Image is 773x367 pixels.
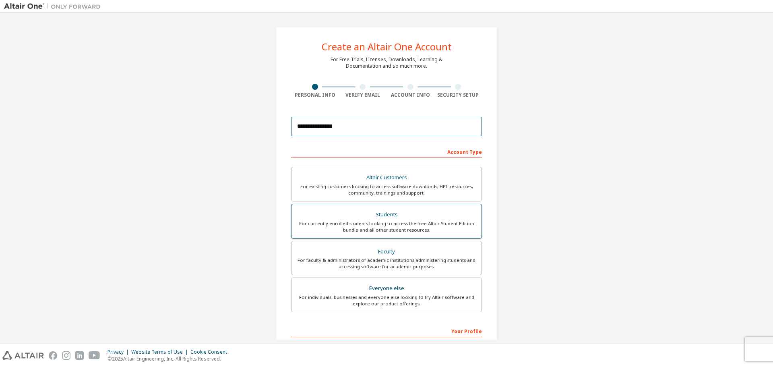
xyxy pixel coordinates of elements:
img: altair_logo.svg [2,351,44,360]
div: Altair Customers [296,172,477,183]
div: For currently enrolled students looking to access the free Altair Student Edition bundle and all ... [296,220,477,233]
div: For existing customers looking to access software downloads, HPC resources, community, trainings ... [296,183,477,196]
p: © 2025 Altair Engineering, Inc. All Rights Reserved. [107,355,232,362]
div: For Free Trials, Licenses, Downloads, Learning & Documentation and so much more. [331,56,442,69]
img: linkedin.svg [75,351,84,360]
img: youtube.svg [89,351,100,360]
div: Personal Info [291,92,339,98]
div: Everyone else [296,283,477,294]
img: Altair One [4,2,105,10]
div: Create an Altair One Account [322,42,452,52]
div: For faculty & administrators of academic institutions administering students and accessing softwa... [296,257,477,270]
div: For individuals, businesses and everyone else looking to try Altair software and explore our prod... [296,294,477,307]
div: Account Info [386,92,434,98]
div: Website Terms of Use [131,349,190,355]
div: Cookie Consent [190,349,232,355]
div: Faculty [296,246,477,257]
img: instagram.svg [62,351,70,360]
div: Verify Email [339,92,387,98]
div: Students [296,209,477,220]
div: Privacy [107,349,131,355]
div: Security Setup [434,92,482,98]
div: Your Profile [291,324,482,337]
div: Account Type [291,145,482,158]
img: facebook.svg [49,351,57,360]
